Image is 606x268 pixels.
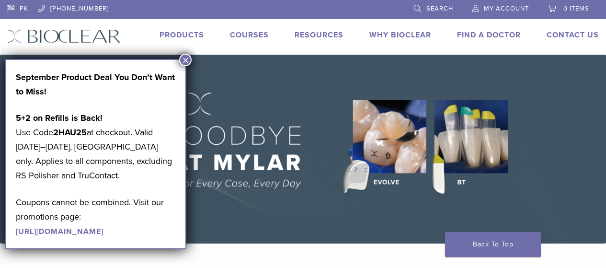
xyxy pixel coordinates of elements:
[426,5,453,12] span: Search
[16,111,176,183] p: Use Code at checkout. Valid [DATE]–[DATE], [GEOGRAPHIC_DATA] only. Applies to all components, exc...
[563,5,589,12] span: 0 items
[457,30,521,40] a: Find A Doctor
[16,227,103,236] a: [URL][DOMAIN_NAME]
[445,232,541,257] a: Back To Top
[53,127,87,138] strong: 2HAU25
[547,30,599,40] a: Contact Us
[484,5,529,12] span: My Account
[16,113,103,123] strong: 5+2 on Refills is Back!
[16,195,176,238] p: Coupons cannot be combined. Visit our promotions page:
[295,30,343,40] a: Resources
[230,30,269,40] a: Courses
[369,30,431,40] a: Why Bioclear
[160,30,204,40] a: Products
[179,54,192,66] button: Close
[16,72,175,97] strong: September Product Deal You Don’t Want to Miss!
[7,29,121,43] img: Bioclear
